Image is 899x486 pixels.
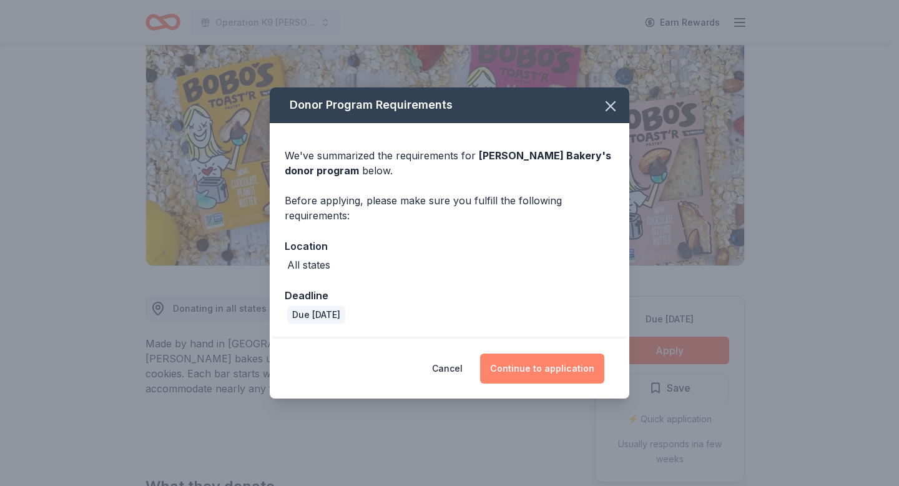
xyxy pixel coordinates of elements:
div: Deadline [285,287,614,304]
button: Cancel [432,354,463,384]
div: Donor Program Requirements [270,87,629,123]
div: Location [285,238,614,254]
div: Before applying, please make sure you fulfill the following requirements: [285,193,614,223]
div: All states [287,257,330,272]
button: Continue to application [480,354,604,384]
div: We've summarized the requirements for below. [285,148,614,178]
div: Due [DATE] [287,306,345,324]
